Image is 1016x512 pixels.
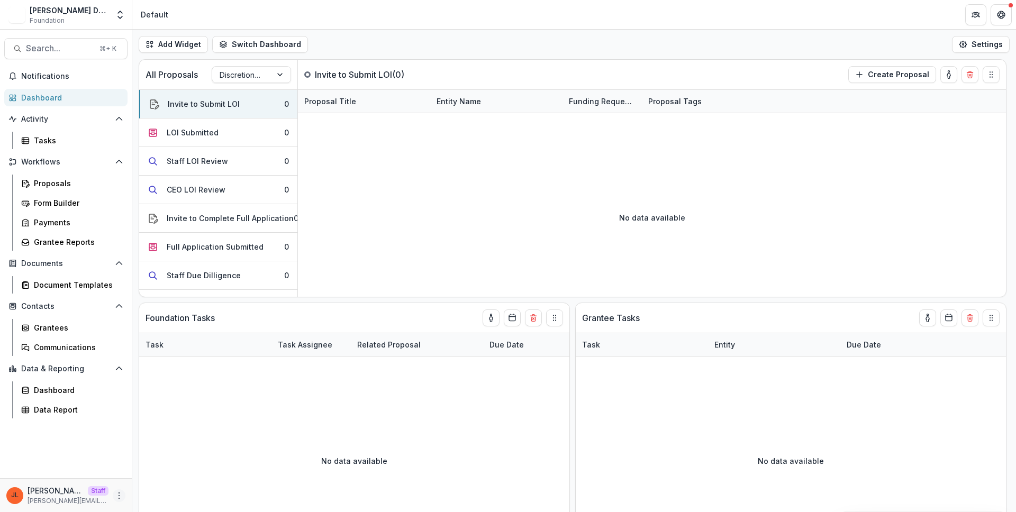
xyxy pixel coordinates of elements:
div: Due Date [840,339,887,350]
button: Delete card [961,309,978,326]
span: Contacts [21,302,111,311]
button: CEO LOI Review0 [139,176,297,204]
button: Search... [4,38,128,59]
div: Task Assignee [271,333,351,356]
span: Activity [21,115,111,124]
a: Grantee Reports [17,233,128,251]
div: Funding Requested [563,90,642,113]
div: Entity Name [430,90,563,113]
img: Frist Data Sandbox [In Dev] [8,6,25,23]
div: Proposal Tags [642,90,774,113]
div: Jeanne Locker [11,492,19,499]
button: Switch Dashboard [212,36,308,53]
button: Calendar [940,309,957,326]
button: Open Activity [4,111,128,127]
button: Partners [965,4,986,25]
div: Due Date [483,333,563,356]
a: Document Templates [17,276,128,294]
button: Invite to Complete Full Application0 [139,204,297,233]
div: Proposals [34,178,119,189]
div: 0 [284,270,289,281]
div: Invite to Complete Full Application [167,213,294,224]
div: Entity [708,333,840,356]
button: Staff LOI Review0 [139,147,297,176]
button: LOI Submitted0 [139,118,297,147]
div: Due Date [840,333,920,356]
div: Proposal Tags [642,96,708,107]
button: Drag [983,309,1000,326]
button: Open entity switcher [113,4,128,25]
div: 0 [284,184,289,195]
div: Full Application Submitted [167,241,264,252]
a: Data Report [17,401,128,418]
a: Communications [17,339,128,356]
span: Data & Reporting [21,364,111,373]
p: No data available [619,212,685,223]
div: Proposal Title [298,90,430,113]
span: Foundation [30,16,65,25]
div: 0 [284,241,289,252]
a: Proposals [17,175,128,192]
button: Drag [546,309,563,326]
button: Drag [983,66,1000,83]
p: No data available [321,455,387,467]
p: Grantee Tasks [582,312,640,324]
div: Payments [34,217,119,228]
button: Full Application Submitted0 [139,233,297,261]
div: Proposal Title [298,96,362,107]
button: Open Workflows [4,153,128,170]
div: Funding Requested [563,96,642,107]
div: Default [141,9,168,20]
button: Open Documents [4,255,128,272]
button: toggle-assigned-to-me [483,309,500,326]
div: ⌘ + K [97,43,119,54]
button: Add Widget [139,36,208,53]
div: Grantee Reports [34,236,119,248]
div: Task [139,339,170,350]
div: Data Report [34,404,119,415]
div: Entity [708,339,741,350]
div: Document Templates [34,279,119,290]
p: Staff [88,486,108,496]
button: Get Help [991,4,1012,25]
div: Grantees [34,322,119,333]
button: Open Data & Reporting [4,360,128,377]
p: [PERSON_NAME][EMAIL_ADDRESS][DOMAIN_NAME] [28,496,108,506]
button: More [113,489,125,502]
div: Related Proposal [351,339,427,350]
button: Invite to Submit LOI0 [139,90,297,118]
div: Related Proposal [351,333,483,356]
div: Task [139,333,271,356]
button: Staff Due Dilligence0 [139,261,297,290]
p: Foundation Tasks [146,312,215,324]
div: 0 [284,127,289,138]
div: 0 [294,213,298,224]
span: Workflows [21,158,111,167]
a: Dashboard [4,89,128,106]
div: Due Date [483,339,530,350]
button: Delete card [525,309,542,326]
button: Settings [952,36,1010,53]
div: 0 [284,156,289,167]
a: Tasks [17,132,128,149]
button: Open Contacts [4,298,128,315]
div: Staff LOI Review [167,156,228,167]
div: Task [576,339,606,350]
div: 0 [284,98,289,109]
nav: breadcrumb [137,7,173,22]
a: Payments [17,214,128,231]
span: Documents [21,259,111,268]
div: Tasks [34,135,119,146]
div: Entity Name [430,96,487,107]
div: LOI Submitted [167,127,219,138]
div: Staff Due Dilligence [167,270,241,281]
p: All Proposals [146,68,198,81]
div: Communications [34,342,119,353]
